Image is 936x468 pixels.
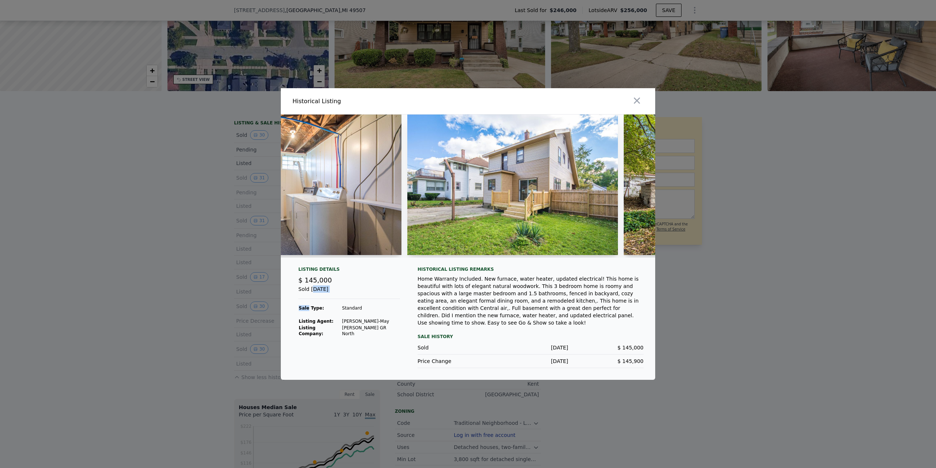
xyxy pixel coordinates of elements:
div: Listing Details [298,266,400,275]
div: Home Warranty Included. New furnace, water heater, updated electrical! This home is beautiful wit... [418,275,643,326]
td: [PERSON_NAME] GR North [342,325,400,337]
div: Sold [DATE] [298,285,400,299]
strong: Sale Type: [299,306,324,311]
img: Property Img [624,115,835,255]
div: [DATE] [493,344,568,351]
div: Historical Listing [292,97,465,106]
img: Property Img [191,115,401,255]
img: Property Img [407,115,618,255]
div: Historical Listing remarks [418,266,643,272]
strong: Listing Agent: [299,319,333,324]
div: [DATE] [493,357,568,365]
span: $ 145,000 [618,345,643,351]
div: Sold [418,344,493,351]
td: Standard [342,305,400,311]
td: [PERSON_NAME]-May [342,318,400,325]
div: Price Change [418,357,493,365]
div: Sale History [418,332,643,341]
strong: Listing Company: [299,325,323,336]
span: $ 145,900 [618,358,643,364]
span: $ 145,000 [298,276,332,284]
